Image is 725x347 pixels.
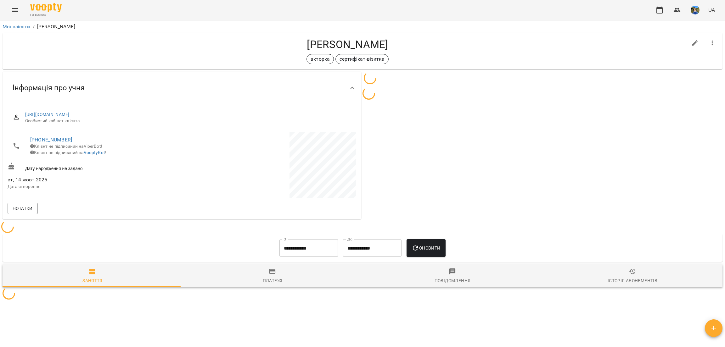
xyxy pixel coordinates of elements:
p: акторка [311,55,330,63]
span: Нотатки [13,205,33,212]
span: Інформація про учня [13,83,85,93]
img: Voopty Logo [30,3,62,12]
div: Платежі [263,277,283,284]
a: [PHONE_NUMBER] [30,137,72,143]
h4: [PERSON_NAME] [8,38,688,51]
nav: breadcrumb [3,23,722,30]
p: [PERSON_NAME] [37,23,75,30]
img: 0fc4f9d522d3542c56c5d1a1096ba97a.jpg [691,6,700,14]
button: Оновити [407,239,445,257]
a: Мої клієнти [3,24,30,30]
button: Нотатки [8,203,38,214]
span: вт, 14 жовт 2025 [8,176,181,184]
div: Інформація про учня [3,72,361,104]
div: Повідомлення [435,277,471,284]
p: сертифікат-візитка [340,55,385,63]
span: For Business [30,13,62,17]
div: сертифікат-візитка [335,54,389,64]
li: / [33,23,35,30]
span: Клієнт не підписаний на ! [30,150,106,155]
span: Особистий кабінет клієнта [25,118,351,124]
span: UA [708,7,715,13]
p: Дата створення [8,184,181,190]
div: Дату народження не задано [6,161,182,173]
div: Заняття [82,277,103,284]
div: Історія абонементів [608,277,657,284]
a: [URL][DOMAIN_NAME] [25,112,70,117]
span: Оновити [412,244,440,252]
span: Клієнт не підписаний на ViberBot! [30,144,102,149]
button: UA [706,4,717,16]
button: Menu [8,3,23,18]
div: акторка [306,54,334,64]
a: VooptyBot [84,150,105,155]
